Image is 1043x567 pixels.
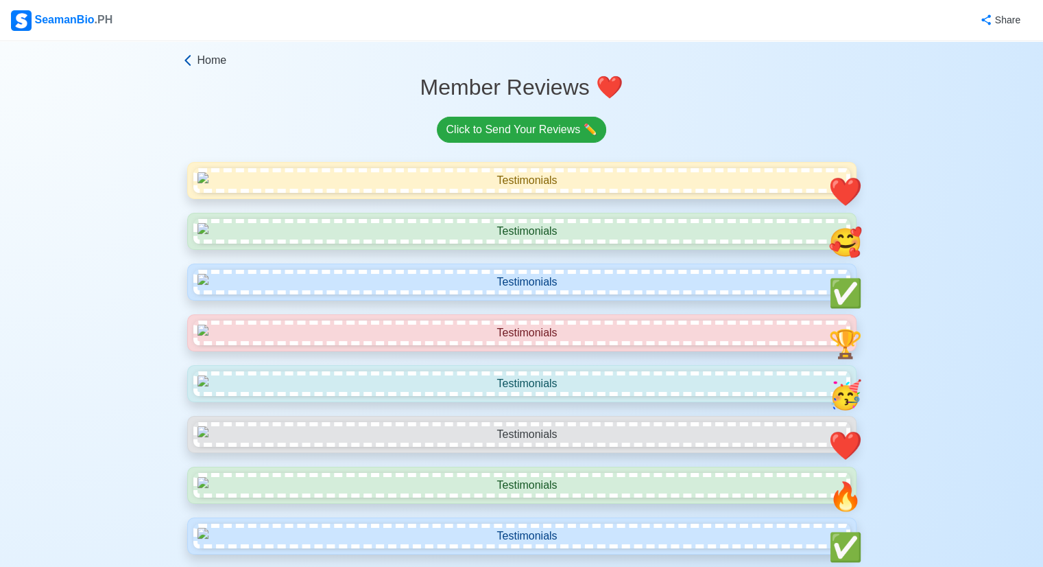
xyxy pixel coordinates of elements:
[184,74,859,100] h2: Member Reviews
[193,321,850,345] img: Testimonials
[11,10,32,31] img: Logo
[193,371,850,396] img: Testimonials
[828,278,863,308] span: smiley
[828,227,863,257] span: smiley
[584,124,597,135] span: feedback
[197,52,227,69] span: Home
[181,52,859,69] a: Home
[193,270,850,294] img: Testimonials
[193,219,850,244] img: Testimonials
[437,117,606,143] a: Click to Send Your Reviews feedback
[828,380,863,410] span: smiley
[828,430,863,461] span: smiley
[828,176,863,207] span: smiley
[966,7,1032,34] button: Share
[11,10,112,31] div: SeamanBio
[828,329,863,359] span: smiley
[193,168,850,193] img: Testimonials
[828,481,863,511] span: smiley
[828,532,863,562] span: smiley
[193,473,850,498] img: Testimonials
[193,422,850,447] img: Testimonials
[596,75,623,100] span: emoji
[95,14,113,25] span: .PH
[193,524,850,548] img: Testimonials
